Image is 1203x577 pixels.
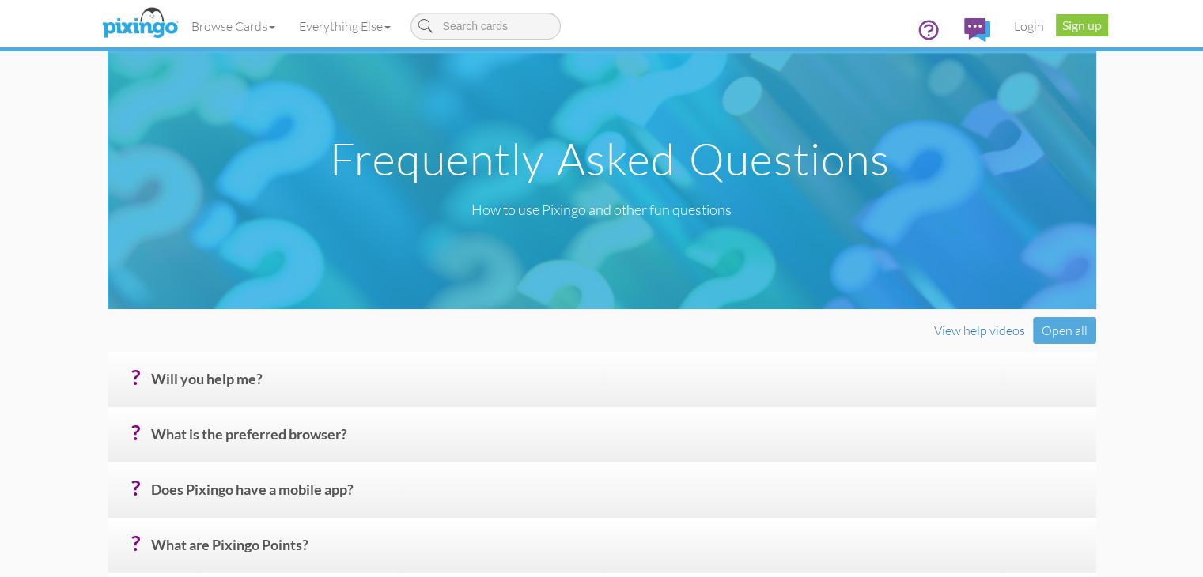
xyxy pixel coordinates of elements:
[112,134,1108,183] h1: Frequently Asked Questions
[151,537,1084,565] h4: What are Pixingo Points?
[410,13,561,40] input: Search cards
[131,420,140,444] span: ?
[287,6,403,46] a: Everything Else
[151,482,1084,510] h4: Does Pixingo have a mobile app?
[1033,317,1096,345] div: Open all
[96,202,1108,218] h4: How to use Pixingo and other fun questions
[98,4,182,43] img: pixingo logo
[151,371,1084,399] h4: Will you help me?
[964,18,990,42] img: comments.svg
[1002,6,1056,46] a: Login
[151,427,1084,454] h4: What is the preferred browser?
[131,531,140,555] span: ?
[131,365,140,389] span: ?
[934,322,1025,338] a: View help videos
[1056,14,1108,36] a: Sign up
[131,476,140,500] span: ?
[180,6,287,46] a: Browse Cards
